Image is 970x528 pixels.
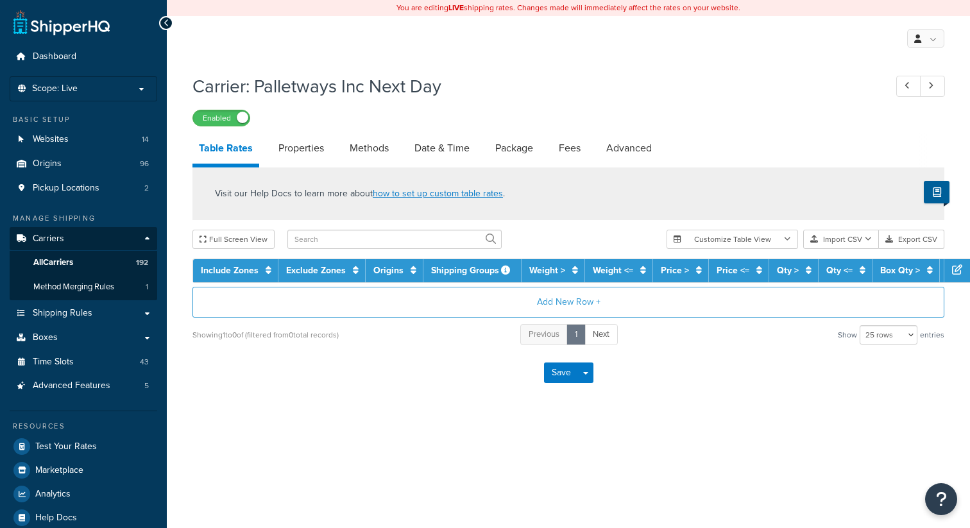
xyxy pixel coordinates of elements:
[35,465,83,476] span: Marketplace
[544,362,579,383] button: Save
[529,264,565,277] a: Weight >
[10,435,157,458] a: Test Your Rates
[272,133,330,164] a: Properties
[10,374,157,398] a: Advanced Features5
[552,133,587,164] a: Fees
[10,251,157,275] a: AllCarriers192
[215,187,505,201] p: Visit our Help Docs to learn more about .
[10,482,157,506] a: Analytics
[201,264,259,277] a: Include Zones
[144,380,149,391] span: 5
[10,326,157,350] a: Boxes
[10,227,157,300] li: Carriers
[10,350,157,374] a: Time Slots43
[896,76,921,97] a: Previous Record
[10,374,157,398] li: Advanced Features
[33,51,76,62] span: Dashboard
[920,76,945,97] a: Next Record
[373,187,503,200] a: how to set up custom table rates
[10,459,157,482] a: Marketplace
[880,264,920,277] a: Box Qty >
[10,152,157,176] a: Origins96
[192,287,944,318] button: Add New Row +
[10,302,157,325] a: Shipping Rules
[423,259,522,282] th: Shipping Groups
[287,230,502,249] input: Search
[33,158,62,169] span: Origins
[529,328,559,340] span: Previous
[10,45,157,69] a: Dashboard
[838,326,857,344] span: Show
[35,441,97,452] span: Test Your Rates
[408,133,476,164] a: Date & Time
[10,421,157,432] div: Resources
[140,357,149,368] span: 43
[10,275,157,299] li: Method Merging Rules
[10,128,157,151] li: Websites
[661,264,689,277] a: Price >
[373,264,404,277] a: Origins
[803,230,879,249] button: Import CSV
[593,328,609,340] span: Next
[192,230,275,249] button: Full Screen View
[33,234,64,244] span: Carriers
[193,110,250,126] label: Enabled
[33,282,114,293] span: Method Merging Rules
[33,357,74,368] span: Time Slots
[777,264,799,277] a: Qty >
[600,133,658,164] a: Advanced
[142,134,149,145] span: 14
[33,308,92,319] span: Shipping Rules
[33,134,69,145] span: Websites
[10,213,157,224] div: Manage Shipping
[10,152,157,176] li: Origins
[489,133,540,164] a: Package
[10,350,157,374] li: Time Slots
[566,324,586,345] a: 1
[192,133,259,167] a: Table Rates
[925,483,957,515] button: Open Resource Center
[10,176,157,200] li: Pickup Locations
[10,114,157,125] div: Basic Setup
[144,183,149,194] span: 2
[192,74,872,99] h1: Carrier: Palletways Inc Next Day
[879,230,944,249] button: Export CSV
[520,324,568,345] a: Previous
[343,133,395,164] a: Methods
[140,158,149,169] span: 96
[286,264,346,277] a: Exclude Zones
[35,513,77,524] span: Help Docs
[192,326,339,344] div: Showing 1 to 0 of (filtered from 0 total records)
[33,332,58,343] span: Boxes
[32,83,78,94] span: Scope: Live
[920,326,944,344] span: entries
[136,257,148,268] span: 192
[10,176,157,200] a: Pickup Locations2
[33,257,73,268] span: All Carriers
[584,324,618,345] a: Next
[10,275,157,299] a: Method Merging Rules1
[924,181,949,203] button: Show Help Docs
[826,264,853,277] a: Qty <=
[10,227,157,251] a: Carriers
[146,282,148,293] span: 1
[35,489,71,500] span: Analytics
[667,230,798,249] button: Customize Table View
[717,264,749,277] a: Price <=
[448,2,464,13] b: LIVE
[33,183,99,194] span: Pickup Locations
[10,128,157,151] a: Websites14
[33,380,110,391] span: Advanced Features
[593,264,633,277] a: Weight <=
